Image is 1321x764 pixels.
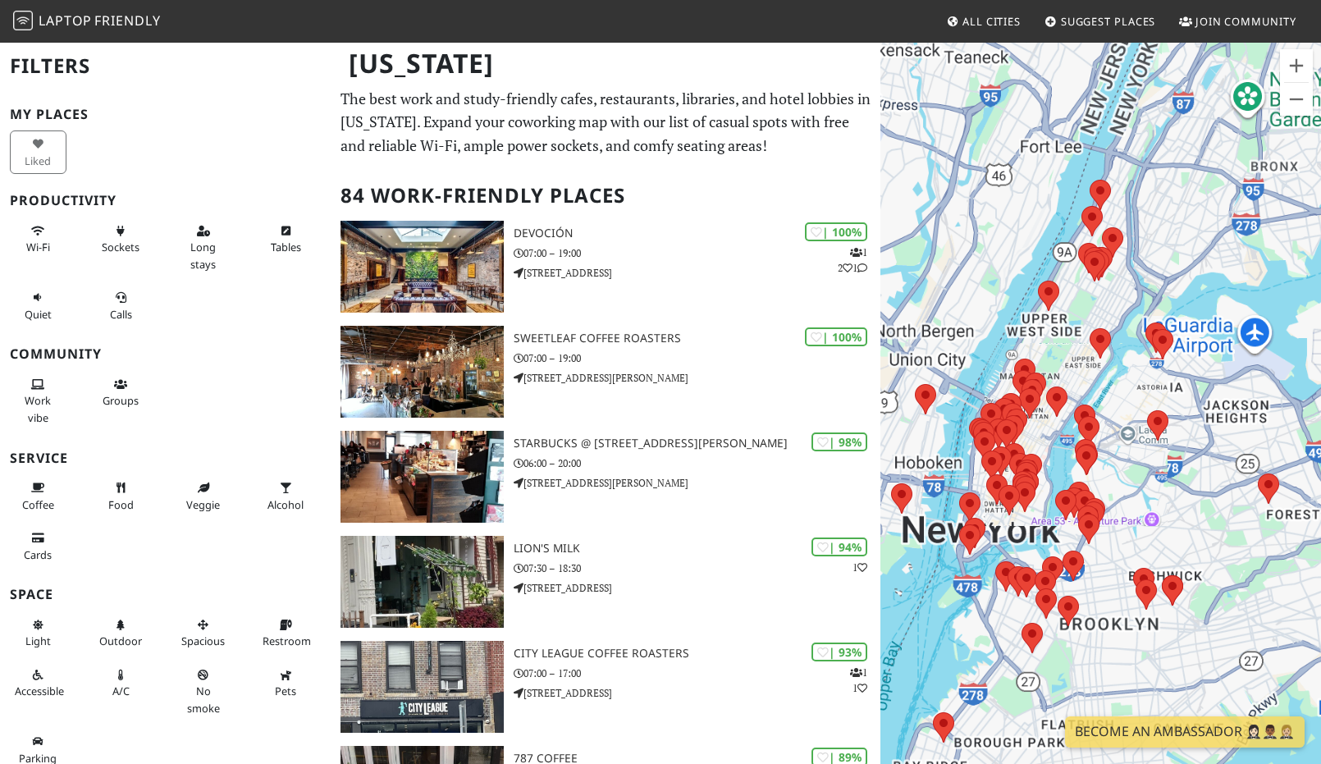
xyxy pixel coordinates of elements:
[10,451,321,466] h3: Service
[514,542,880,556] h3: Lion's Milk
[25,307,52,322] span: Quiet
[838,245,867,276] p: 1 2 1
[341,221,505,313] img: Devoción
[805,222,867,241] div: | 100%
[341,536,505,628] img: Lion's Milk
[267,497,304,512] span: Alcohol
[1280,49,1313,82] button: Zoom in
[93,371,149,414] button: Groups
[1172,7,1303,36] a: Join Community
[514,580,880,596] p: [STREET_ADDRESS]
[175,611,231,655] button: Spacious
[331,221,881,313] a: Devoción | 100% 121 Devoción 07:00 – 19:00 [STREET_ADDRESS]
[1061,14,1156,29] span: Suggest Places
[10,661,66,705] button: Accessible
[25,393,51,424] span: People working
[514,685,880,701] p: [STREET_ADDRESS]
[258,474,314,518] button: Alcohol
[962,14,1021,29] span: All Cities
[514,475,880,491] p: [STREET_ADDRESS][PERSON_NAME]
[93,611,149,655] button: Outdoor
[93,284,149,327] button: Calls
[514,560,880,576] p: 07:30 – 18:30
[341,326,505,418] img: Sweetleaf Coffee Roasters
[181,634,225,648] span: Spacious
[10,284,66,327] button: Quiet
[263,634,311,648] span: Restroom
[341,87,871,158] p: The best work and study-friendly cafes, restaurants, libraries, and hotel lobbies in [US_STATE]. ...
[331,431,881,523] a: Starbucks @ 815 Hutchinson Riv Pkwy | 98% Starbucks @ [STREET_ADDRESS][PERSON_NAME] 06:00 – 20:00...
[1038,7,1163,36] a: Suggest Places
[175,474,231,518] button: Veggie
[13,11,33,30] img: LaptopFriendly
[514,666,880,681] p: 07:00 – 17:00
[258,217,314,261] button: Tables
[1280,83,1313,116] button: Zoom out
[852,560,867,575] p: 1
[10,524,66,568] button: Cards
[99,634,142,648] span: Outdoor area
[514,455,880,471] p: 06:00 – 20:00
[187,684,220,715] span: Smoke free
[93,474,149,518] button: Food
[341,171,871,221] h2: 84 Work-Friendly Places
[10,41,321,91] h2: Filters
[258,661,314,705] button: Pets
[94,11,160,30] span: Friendly
[336,41,878,86] h1: [US_STATE]
[275,684,296,698] span: Pet friendly
[341,431,505,523] img: Starbucks @ 815 Hutchinson Riv Pkwy
[514,437,880,451] h3: Starbucks @ [STREET_ADDRESS][PERSON_NAME]
[24,547,52,562] span: Credit cards
[13,7,161,36] a: LaptopFriendly LaptopFriendly
[190,240,216,271] span: Long stays
[10,107,321,122] h3: My Places
[939,7,1027,36] a: All Cities
[514,265,880,281] p: [STREET_ADDRESS]
[811,538,867,556] div: | 94%
[258,611,314,655] button: Restroom
[39,11,92,30] span: Laptop
[10,346,321,362] h3: Community
[514,332,880,345] h3: Sweetleaf Coffee Roasters
[850,665,867,696] p: 1 1
[175,217,231,277] button: Long stays
[10,474,66,518] button: Coffee
[1065,716,1305,748] a: Become an Ambassador 🤵🏻‍♀️🤵🏾‍♂️🤵🏼‍♀️
[811,643,867,661] div: | 93%
[102,240,139,254] span: Power sockets
[10,193,321,208] h3: Productivity
[10,611,66,655] button: Light
[331,536,881,628] a: Lion's Milk | 94% 1 Lion's Milk 07:30 – 18:30 [STREET_ADDRESS]
[514,350,880,366] p: 07:00 – 19:00
[175,661,231,721] button: No smoke
[110,307,132,322] span: Video/audio calls
[15,684,64,698] span: Accessible
[271,240,301,254] span: Work-friendly tables
[112,684,130,698] span: Air conditioned
[10,371,66,431] button: Work vibe
[93,661,149,705] button: A/C
[93,217,149,261] button: Sockets
[811,432,867,451] div: | 98%
[10,587,321,602] h3: Space
[22,497,54,512] span: Coffee
[514,370,880,386] p: [STREET_ADDRESS][PERSON_NAME]
[10,217,66,261] button: Wi-Fi
[25,634,51,648] span: Natural light
[26,240,50,254] span: Stable Wi-Fi
[514,647,880,661] h3: City League Coffee Roasters
[1195,14,1296,29] span: Join Community
[805,327,867,346] div: | 100%
[103,393,139,408] span: Group tables
[331,326,881,418] a: Sweetleaf Coffee Roasters | 100% Sweetleaf Coffee Roasters 07:00 – 19:00 [STREET_ADDRESS][PERSON_...
[514,226,880,240] h3: Devoción
[331,641,881,733] a: City League Coffee Roasters | 93% 11 City League Coffee Roasters 07:00 – 17:00 [STREET_ADDRESS]
[341,641,505,733] img: City League Coffee Roasters
[108,497,134,512] span: Food
[186,497,220,512] span: Veggie
[514,245,880,261] p: 07:00 – 19:00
